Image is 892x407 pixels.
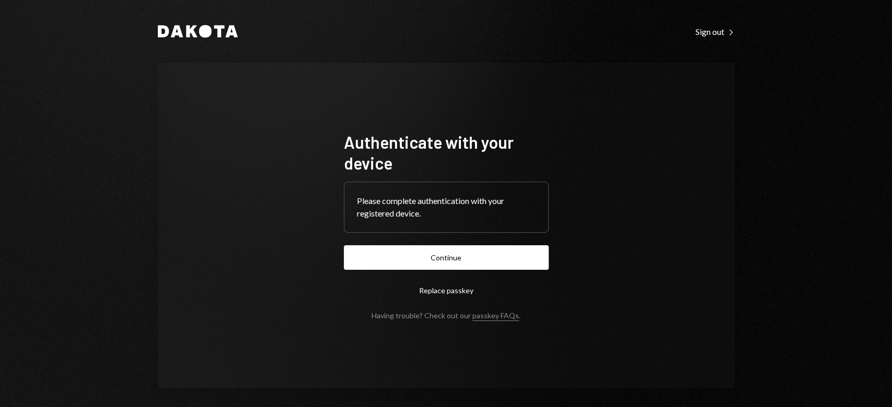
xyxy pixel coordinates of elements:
div: Sign out [696,27,735,37]
button: Continue [344,245,549,270]
div: Having trouble? Check out our . [372,311,520,320]
a: passkey FAQs [472,311,519,321]
div: Please complete authentication with your registered device. [357,195,536,220]
button: Replace passkey [344,278,549,303]
h1: Authenticate with your device [344,131,549,173]
a: Sign out [696,26,735,37]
